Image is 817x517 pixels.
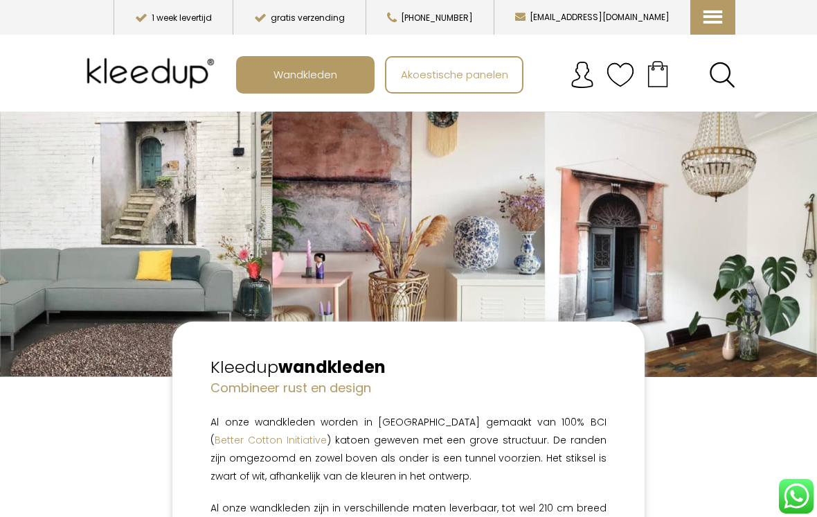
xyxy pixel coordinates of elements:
h4: Combineer rust en design [210,379,607,396]
p: Al onze wandkleden worden in [GEOGRAPHIC_DATA] gemaakt van 100% BCI ( ) katoen geweven met een gr... [210,413,607,485]
span: Wandkleden [266,61,345,87]
a: Akoestische panelen [386,58,522,92]
a: Search [709,62,735,88]
img: Kleedup [82,46,224,101]
a: Better Cotton Initiative [215,433,327,447]
a: Your cart [634,56,681,91]
img: verlanglijstje.svg [607,61,634,89]
span: Akoestische panelen [393,61,516,87]
h2: Kleedup [210,356,607,379]
strong: wandkleden [278,356,386,378]
img: account.svg [568,61,596,89]
a: Wandkleden [237,58,373,92]
nav: Main menu [236,56,746,94]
